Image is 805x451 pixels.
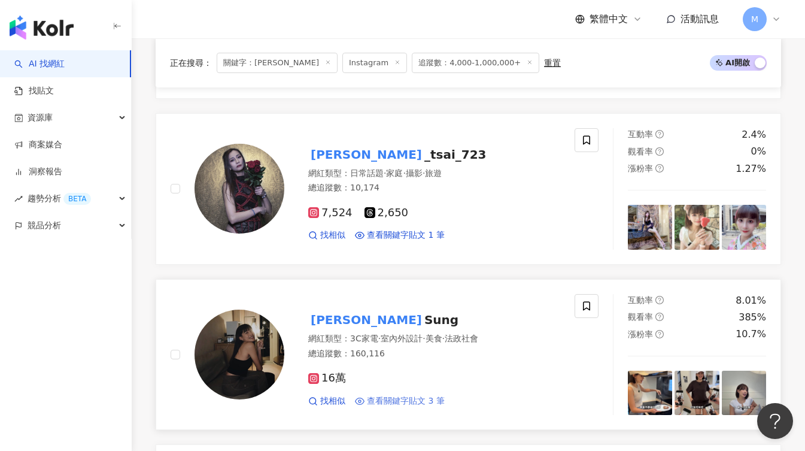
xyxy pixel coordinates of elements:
img: post-image [722,205,766,249]
div: 網紅類型 ： [308,168,560,180]
mark: [PERSON_NAME] [308,310,424,329]
a: 洞察報告 [14,166,62,178]
span: · [442,334,445,343]
div: 1.27% [736,162,766,175]
span: question-circle [655,130,664,138]
span: 正在搜尋 ： [170,58,212,68]
div: 2.4% [742,128,766,141]
span: 法政社會 [445,334,478,343]
span: 互動率 [628,129,653,139]
span: Instagram [342,53,407,73]
span: 資源庫 [28,104,53,131]
div: 總追蹤數 ： 10,174 [308,182,560,194]
span: 漲粉率 [628,329,653,339]
div: 重置 [544,58,561,68]
span: 旅遊 [425,168,442,178]
span: 查看關鍵字貼文 3 筆 [367,395,445,407]
span: 美食 [426,334,442,343]
div: 網紅類型 ： [308,333,560,345]
span: Sung [424,313,458,327]
span: · [384,168,386,178]
span: 活動訊息 [681,13,719,25]
span: 漲粉率 [628,164,653,173]
a: 找相似 [308,395,345,407]
div: 0% [751,145,766,158]
span: 查看關鍵字貼文 1 筆 [367,229,445,241]
a: 查看關鍵字貼文 3 筆 [355,395,445,407]
img: post-image [628,371,672,415]
img: post-image [722,371,766,415]
img: post-image [675,371,719,415]
span: question-circle [655,313,664,321]
a: 找貼文 [14,85,54,97]
img: post-image [675,205,719,249]
img: KOL Avatar [195,144,284,234]
span: 家庭 [386,168,403,178]
span: · [423,168,425,178]
span: 觀看率 [628,147,653,156]
span: question-circle [655,296,664,304]
iframe: Help Scout Beacon - Open [757,403,793,439]
span: 互動率 [628,295,653,305]
span: 3C家電 [350,334,378,343]
span: _tsai_723 [424,147,487,162]
a: KOL Avatar[PERSON_NAME]_tsai_723網紅類型：日常話題·家庭·攝影·旅遊總追蹤數：10,1747,5242,650找相似查看關鍵字貼文 1 筆互動率question-... [156,113,781,265]
div: 總追蹤數 ： 160,116 [308,348,560,360]
img: KOL Avatar [195,310,284,399]
span: 攝影 [406,168,423,178]
div: 8.01% [736,294,766,307]
div: 10.7% [736,328,766,341]
span: 繁體中文 [590,13,628,26]
span: 16萬 [308,372,346,385]
span: 觀看率 [628,312,653,322]
span: 日常話題 [350,168,384,178]
span: 找相似 [320,395,345,407]
a: 找相似 [308,229,345,241]
span: 關鍵字：[PERSON_NAME] [217,53,338,73]
span: 追蹤數：4,000-1,000,000+ [412,53,539,73]
div: 385% [739,311,766,324]
span: M [751,13,758,26]
mark: [PERSON_NAME] [308,145,424,164]
span: question-circle [655,147,664,156]
span: rise [14,195,23,203]
span: question-circle [655,330,664,338]
span: · [378,334,381,343]
span: · [423,334,425,343]
div: BETA [63,193,91,205]
span: 室內外設計 [381,334,423,343]
a: KOL Avatar[PERSON_NAME]Sung網紅類型：3C家電·室內外設計·美食·法政社會總追蹤數：160,11616萬找相似查看關鍵字貼文 3 筆互動率question-circle... [156,279,781,431]
span: 趨勢分析 [28,185,91,212]
span: 找相似 [320,229,345,241]
a: searchAI 找網紅 [14,58,65,70]
a: 商案媒合 [14,139,62,151]
img: post-image [628,205,672,249]
span: question-circle [655,164,664,172]
span: 2,650 [364,207,409,219]
span: 競品分析 [28,212,61,239]
span: · [403,168,405,178]
a: 查看關鍵字貼文 1 筆 [355,229,445,241]
span: 7,524 [308,207,353,219]
img: logo [10,16,74,40]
